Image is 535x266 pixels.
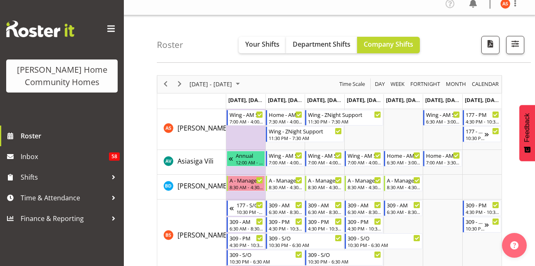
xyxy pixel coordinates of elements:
[227,217,265,233] div: Billie Sothern"s event - 309 - AM Begin From Monday, October 27, 2025 at 6:30:00 AM GMT+13:00 End...
[426,118,459,125] div: 6:30 AM - 3:00 PM
[305,217,343,233] div: Billie Sothern"s event - 309 - PM Begin From Wednesday, October 29, 2025 at 4:30:00 PM GMT+13:00 ...
[230,184,263,190] div: 8:30 AM - 4:30 PM
[269,135,342,141] div: 11:30 PM - 7:30 AM
[157,40,183,50] h4: Roster
[157,175,226,199] td: Barbara Dunlop resource
[426,110,459,119] div: Wing - AM Support 1
[187,76,245,93] div: Oct 27 - Nov 02, 2025
[348,242,421,248] div: 10:30 PM - 6:30 AM
[269,176,302,184] div: A - Manager
[387,159,420,166] div: 6:30 AM - 3:00 PM
[387,184,420,190] div: 8:30 AM - 4:30 PM
[269,110,302,119] div: Home - AM Support 3
[466,225,485,232] div: 10:30 PM - 6:30 AM
[308,258,381,265] div: 10:30 PM - 6:30 AM
[345,176,383,191] div: Barbara Dunlop"s event - A - Manager Begin From Thursday, October 30, 2025 at 8:30:00 AM GMT+13:0...
[305,200,343,216] div: Billie Sothern"s event - 309 - AM Begin From Wednesday, October 29, 2025 at 6:30:00 AM GMT+13:00 ...
[14,64,109,88] div: [PERSON_NAME] Home Community Homes
[345,200,383,216] div: Billie Sothern"s event - 309 - AM Begin From Thursday, October 30, 2025 at 6:30:00 AM GMT+13:00 E...
[269,209,302,215] div: 6:30 AM - 8:30 AM
[481,36,499,54] button: Download a PDF of the roster according to the set date range.
[21,212,107,225] span: Finance & Reporting
[410,79,441,89] span: Fortnight
[305,151,343,166] div: Asiasiga Vili"s event - Wing - AM Support 2 Begin From Wednesday, October 29, 2025 at 7:00:00 AM ...
[384,176,422,191] div: Barbara Dunlop"s event - A - Manager Begin From Friday, October 31, 2025 at 8:30:00 AM GMT+13:00 ...
[345,151,383,166] div: Asiasiga Vili"s event - Wing - AM Support 2 Begin From Thursday, October 30, 2025 at 7:00:00 AM G...
[178,123,229,133] a: [PERSON_NAME]
[308,110,381,119] div: Wing - ZNight Support
[269,159,302,166] div: 7:00 AM - 4:00 PM
[230,250,303,259] div: 309 - S/O
[348,176,381,184] div: A - Manager
[230,234,263,242] div: 309 - PM
[425,96,463,104] span: [DATE], [DATE]
[245,40,279,49] span: Your Shifts
[348,159,381,166] div: 7:00 AM - 4:00 PM
[466,217,485,226] div: 309 - S/O
[269,225,302,232] div: 4:30 PM - 10:30 PM
[466,209,499,215] div: 4:30 PM - 10:30 PM
[387,176,420,184] div: A - Manager
[308,118,381,125] div: 11:30 PM - 7:30 AM
[159,76,173,93] div: previous period
[269,151,302,159] div: Wing - AM Support 2
[423,110,462,126] div: Arshdeep Singh"s event - Wing - AM Support 1 Begin From Saturday, November 1, 2025 at 6:30:00 AM ...
[445,79,468,89] button: Timeline Month
[374,79,386,89] button: Timeline Day
[305,250,383,266] div: Billie Sothern"s event - 309 - S/O Begin From Wednesday, October 29, 2025 at 10:30:00 PM GMT+13:0...
[305,110,383,126] div: Arshdeep Singh"s event - Wing - ZNight Support Begin From Wednesday, October 29, 2025 at 11:30:00...
[348,225,381,232] div: 4:30 PM - 10:30 PM
[178,156,213,166] a: Asiasiga Vili
[471,79,499,89] span: calendar
[463,217,501,233] div: Billie Sothern"s event - 309 - S/O Begin From Sunday, November 2, 2025 at 10:30:00 PM GMT+13:00 E...
[236,159,263,166] div: 12:00 AM - 11:59 PM
[308,209,341,215] div: 6:30 AM - 8:30 AM
[519,105,535,161] button: Feedback - Show survey
[308,250,381,259] div: 309 - S/O
[387,151,420,159] div: Home - AM Support 2
[178,123,229,133] span: [PERSON_NAME]
[523,113,531,142] span: Feedback
[227,200,265,216] div: Billie Sothern"s event - 177 - S/O Begin From Sunday, October 26, 2025 at 10:30:00 PM GMT+13:00 E...
[426,151,459,159] div: Home - AM Support 1
[269,217,302,226] div: 309 - PM
[384,151,422,166] div: Asiasiga Vili"s event - Home - AM Support 2 Begin From Friday, October 31, 2025 at 6:30:00 AM GMT...
[510,241,518,249] img: help-xxl-2.png
[386,96,424,104] span: [DATE], [DATE]
[466,135,485,141] div: 10:30 PM - 6:30 AM
[345,233,423,249] div: Billie Sothern"s event - 309 - S/O Begin From Thursday, October 30, 2025 at 10:30:00 PM GMT+13:00...
[237,201,263,209] div: 177 - S/O
[308,159,341,166] div: 7:00 AM - 4:00 PM
[230,242,263,248] div: 4:30 PM - 10:30 PM
[21,150,109,163] span: Inbox
[348,151,381,159] div: Wing - AM Support 2
[236,151,263,159] div: Annual
[506,36,524,54] button: Filter Shifts
[465,96,502,104] span: [DATE], [DATE]
[230,176,263,184] div: A - Manager
[348,201,381,209] div: 309 - AM
[157,150,226,175] td: Asiasiga Vili resource
[178,181,229,191] a: [PERSON_NAME]
[21,130,120,142] span: Roster
[178,230,229,240] span: [PERSON_NAME]
[269,242,342,248] div: 10:30 PM - 6:30 AM
[445,79,467,89] span: Month
[423,151,462,166] div: Asiasiga Vili"s event - Home - AM Support 1 Begin From Saturday, November 1, 2025 at 7:00:00 AM G...
[230,258,303,265] div: 10:30 PM - 6:30 AM
[178,230,229,240] a: [PERSON_NAME]
[466,110,499,119] div: 177 - PM
[348,217,381,226] div: 309 - PM
[466,201,499,209] div: 309 - PM
[348,234,421,242] div: 309 - S/O
[173,76,187,93] div: next period
[308,225,341,232] div: 4:30 PM - 10:30 PM
[347,96,384,104] span: [DATE], [DATE]
[463,200,501,216] div: Billie Sothern"s event - 309 - PM Begin From Sunday, November 2, 2025 at 4:30:00 PM GMT+13:00 End...
[230,118,263,125] div: 7:00 AM - 4:00 PM
[308,151,341,159] div: Wing - AM Support 2
[387,201,420,209] div: 309 - AM
[266,233,344,249] div: Billie Sothern"s event - 309 - S/O Begin From Tuesday, October 28, 2025 at 10:30:00 PM GMT+13:00 ...
[387,209,420,215] div: 6:30 AM - 8:30 AM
